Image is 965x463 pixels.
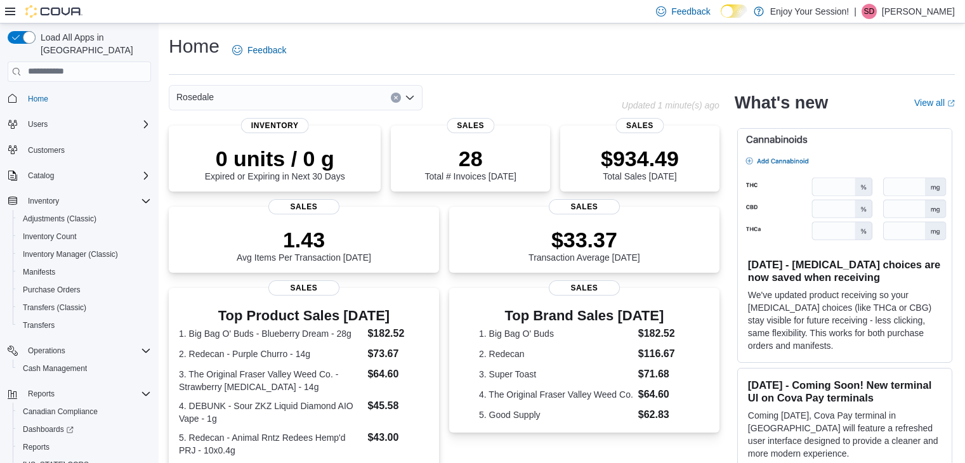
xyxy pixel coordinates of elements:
[13,228,156,245] button: Inventory Count
[721,4,747,18] input: Dark Mode
[23,285,81,295] span: Purchase Orders
[638,346,690,362] dd: $116.67
[479,408,633,421] dt: 5. Good Supply
[23,193,151,209] span: Inventory
[23,249,118,259] span: Inventory Manager (Classic)
[23,214,96,224] span: Adjustments (Classic)
[23,386,151,401] span: Reports
[391,93,401,103] button: Clear input
[13,438,156,456] button: Reports
[748,258,942,284] h3: [DATE] - [MEDICAL_DATA] choices are now saved when receiving
[601,146,679,171] p: $934.49
[176,89,214,105] span: Rosedale
[23,343,151,358] span: Operations
[18,422,151,437] span: Dashboards
[25,5,82,18] img: Cova
[914,98,955,108] a: View allExternal link
[23,424,74,434] span: Dashboards
[479,388,633,401] dt: 4. The Original Fraser Valley Weed Co.
[367,367,428,382] dd: $64.60
[23,143,70,158] a: Customers
[28,389,55,399] span: Reports
[18,422,79,437] a: Dashboards
[528,227,640,263] div: Transaction Average [DATE]
[549,199,620,214] span: Sales
[479,308,690,323] h3: Top Brand Sales [DATE]
[227,37,291,63] a: Feedback
[268,280,339,296] span: Sales
[28,346,65,356] span: Operations
[179,308,429,323] h3: Top Product Sales [DATE]
[205,146,345,181] div: Expired or Expiring in Next 30 Days
[18,404,103,419] a: Canadian Compliance
[735,93,828,113] h2: What's new
[479,327,633,340] dt: 1. Big Bag O' Buds
[528,227,640,252] p: $33.37
[28,94,48,104] span: Home
[447,118,494,133] span: Sales
[18,264,60,280] a: Manifests
[18,211,151,226] span: Adjustments (Classic)
[23,320,55,330] span: Transfers
[268,199,339,214] span: Sales
[23,142,151,158] span: Customers
[3,141,156,159] button: Customers
[367,346,428,362] dd: $73.67
[638,387,690,402] dd: $64.60
[36,31,151,56] span: Load All Apps in [GEOGRAPHIC_DATA]
[179,368,362,393] dt: 3. The Original Fraser Valley Weed Co. - Strawberry [MEDICAL_DATA] - 14g
[23,363,87,374] span: Cash Management
[18,282,86,297] a: Purchase Orders
[18,247,151,262] span: Inventory Manager (Classic)
[601,146,679,181] div: Total Sales [DATE]
[13,403,156,421] button: Canadian Compliance
[13,281,156,299] button: Purchase Orders
[622,100,719,110] p: Updated 1 minute(s) ago
[748,409,942,460] p: Coming [DATE], Cova Pay terminal in [GEOGRAPHIC_DATA] will feature a refreshed user interface des...
[18,361,92,376] a: Cash Management
[179,327,362,340] dt: 1. Big Bag O' Buds - Blueberry Dream - 28g
[23,117,53,132] button: Users
[549,280,620,296] span: Sales
[23,193,64,209] button: Inventory
[28,196,59,206] span: Inventory
[18,211,102,226] a: Adjustments (Classic)
[23,231,77,242] span: Inventory Count
[479,368,633,381] dt: 3. Super Toast
[13,316,156,334] button: Transfers
[179,400,362,425] dt: 4. DEBUNK - Sour ZKZ Liquid Diamond AIO Vape - 1g
[23,407,98,417] span: Canadian Compliance
[18,318,151,333] span: Transfers
[862,4,877,19] div: Scott Duncan
[18,247,123,262] a: Inventory Manager (Classic)
[18,300,151,315] span: Transfers (Classic)
[748,379,942,404] h3: [DATE] - Coming Soon! New terminal UI on Cova Pay terminals
[18,318,60,333] a: Transfers
[424,146,516,181] div: Total # Invoices [DATE]
[23,442,49,452] span: Reports
[638,407,690,422] dd: $62.83
[247,44,286,56] span: Feedback
[616,118,664,133] span: Sales
[23,168,151,183] span: Catalog
[241,118,309,133] span: Inventory
[28,171,54,181] span: Catalog
[23,303,86,313] span: Transfers (Classic)
[13,263,156,281] button: Manifests
[23,168,59,183] button: Catalog
[864,4,875,19] span: SD
[947,100,955,107] svg: External link
[237,227,371,263] div: Avg Items Per Transaction [DATE]
[748,289,942,352] p: We've updated product receiving so your [MEDICAL_DATA] choices (like THCa or CBG) stay visible fo...
[18,229,151,244] span: Inventory Count
[18,361,151,376] span: Cash Management
[205,146,345,171] p: 0 units / 0 g
[13,210,156,228] button: Adjustments (Classic)
[367,326,428,341] dd: $182.52
[23,343,70,358] button: Operations
[638,367,690,382] dd: $71.68
[882,4,955,19] p: [PERSON_NAME]
[28,119,48,129] span: Users
[770,4,850,19] p: Enjoy Your Session!
[18,300,91,315] a: Transfers (Classic)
